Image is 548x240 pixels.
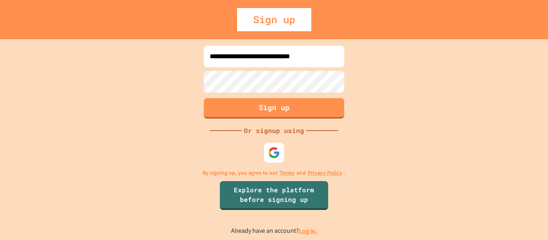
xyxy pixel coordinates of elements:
[308,169,342,177] a: Privacy Policy
[268,147,280,159] img: google-icon.svg
[203,169,346,177] p: By signing up, you agree to our and .
[220,181,328,210] a: Explore the platform before signing up
[242,126,306,135] div: Or signup using
[280,169,294,177] a: Terms
[299,227,317,235] a: Log in.
[231,226,317,236] p: Already have an account?
[204,98,344,119] button: Sign up
[237,8,311,31] div: Sign up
